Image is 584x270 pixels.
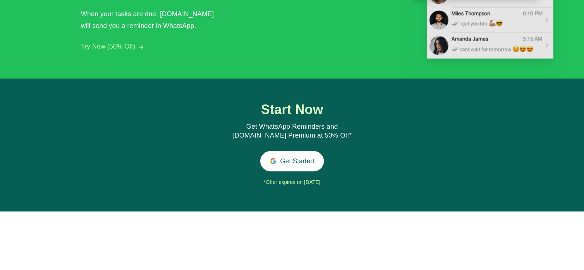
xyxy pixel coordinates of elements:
div: Get WhatsApp Reminders and [DOMAIN_NAME] Premium at 50% Off* [224,122,360,140]
button: Try Now (50% Off) [81,43,135,50]
div: *Offer expires on [DATE] [186,177,398,188]
img: arrow [139,45,143,50]
button: Get Started [260,151,324,171]
h1: Start Now [224,102,360,117]
div: When your tasks are due, [DOMAIN_NAME] will send you a reminder in WhatsApp. [81,8,221,32]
